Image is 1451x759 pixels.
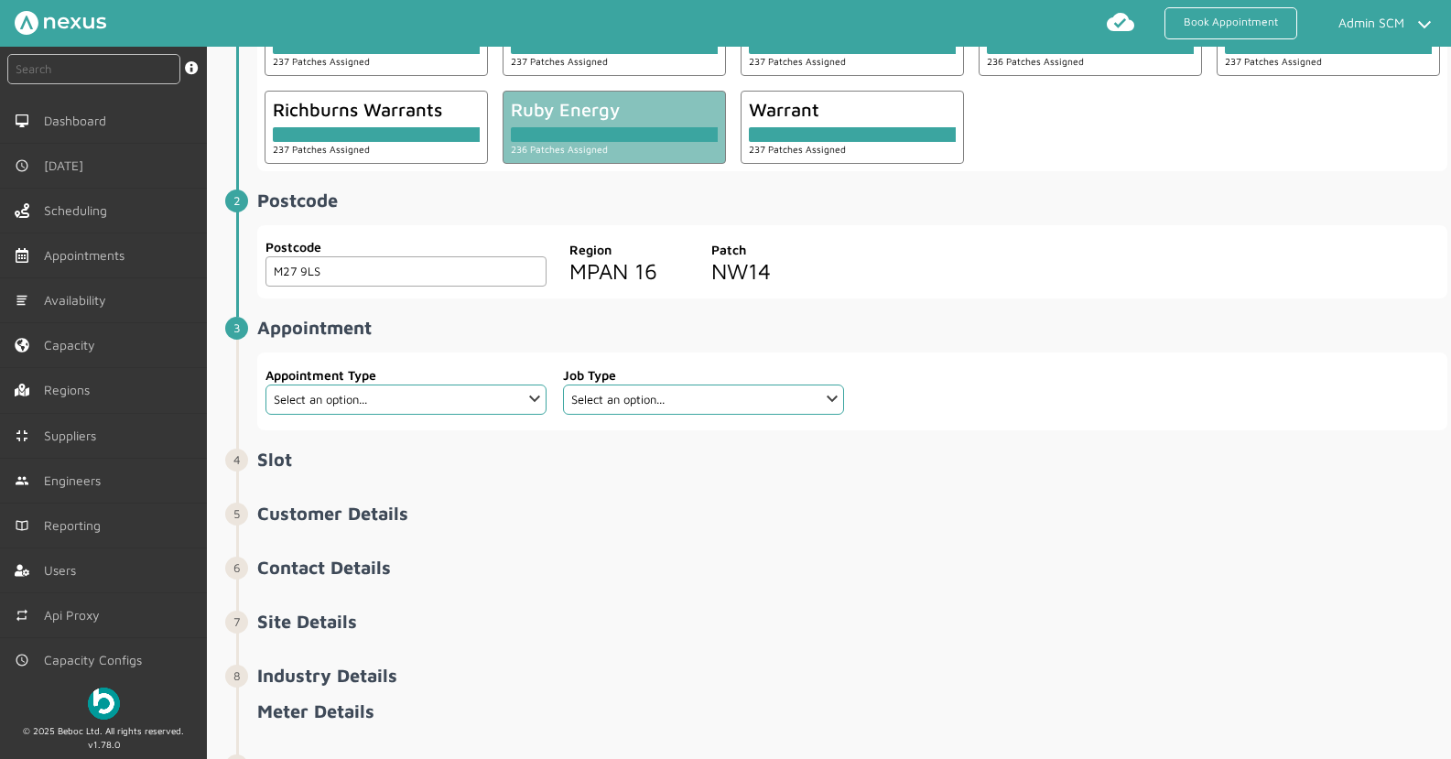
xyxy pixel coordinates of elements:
img: Beboc Logo [88,688,120,720]
label: Patch [711,240,838,259]
input: Search by: Ref, PostCode, MPAN, MPRN, Account, Customer [7,54,180,84]
img: scheduling-left-menu.svg [15,203,29,218]
span: Api Proxy [44,608,107,623]
small: 236 Patches Assigned [987,56,1084,67]
h2: Postcode ️️️ [257,190,1447,211]
span: Users [44,563,83,578]
span: Capacity Configs [44,653,149,667]
img: md-contract.svg [15,428,29,443]
small: 237 Patches Assigned [511,56,608,67]
span: Reporting [44,518,108,533]
span: Availability [44,293,114,308]
img: Nexus [15,11,106,35]
h2: Site Details [257,611,1447,632]
span: Regions [44,383,97,397]
label: Job Type [563,365,844,385]
img: appointments-left-menu.svg [15,248,29,263]
span: Dashboard [44,114,114,128]
span: Scheduling [44,203,114,218]
span: Suppliers [44,428,103,443]
small: 237 Patches Assigned [273,56,370,67]
img: regions.left-menu.svg [15,383,29,397]
label: Region [569,240,696,259]
span: Capacity [44,338,103,352]
small: 237 Patches Assigned [749,56,846,67]
span: NW14 [711,258,771,284]
a: Book Appointment [1164,7,1297,39]
div: Warrant [749,99,956,120]
h2: Meter Details [257,700,1447,721]
h2: Industry Details [257,665,1447,686]
img: capacity-left-menu.svg [15,338,29,352]
img: md-book.svg [15,518,29,533]
img: md-time.svg [15,158,29,173]
img: md-desktop.svg [15,114,29,128]
h2: Appointment ️️️ [257,317,1447,338]
small: 237 Patches Assigned [1225,56,1322,67]
img: md-repeat.svg [15,608,29,623]
h2: Contact Details [257,557,1447,578]
img: md-cloud-done.svg [1106,7,1135,37]
small: 237 Patches Assigned [749,144,846,155]
span: MPAN 16 [569,258,657,284]
small: 237 Patches Assigned [273,144,370,155]
label: Postcode [265,237,547,256]
span: Appointments [44,248,132,263]
label: Appointment Type [265,365,547,385]
img: md-list.svg [15,293,29,308]
small: 236 Patches Assigned [511,144,608,155]
img: md-people.svg [15,473,29,488]
div: Richburns Warrants [273,99,480,120]
h2: Slot ️️️ [257,449,1447,470]
span: [DATE] [44,158,91,173]
h2: Customer Details ️️️ [257,503,1447,524]
div: Ruby Energy [511,99,718,120]
span: Engineers [44,473,108,488]
img: user-left-menu.svg [15,563,29,578]
img: md-time.svg [15,653,29,667]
